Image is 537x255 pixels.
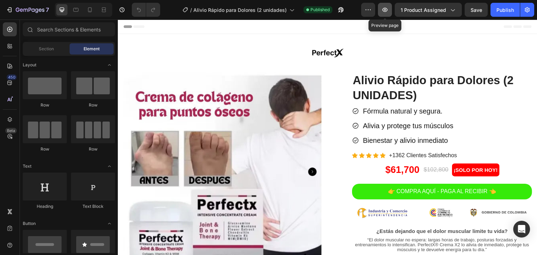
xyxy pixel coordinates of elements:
[395,3,462,17] button: 1 product assigned
[305,146,331,155] div: $102,800
[118,20,537,255] iframe: Design area
[191,148,199,156] button: Carousel Next Arrow
[235,218,414,233] p: “El dolor muscular no espera: largas horas de trabajo, posturas forzadas y entrenamientos lo inte...
[270,167,378,177] div: 👉 COMPRA AQUÍ - PAGA AL RECIBIR 👈
[235,209,414,215] p: ¿Estás dejando que el dolor muscular limite tu vida?
[234,180,414,206] img: gempages_547003309001540832-ee593192-7f95-4a3d-afe1-c0cfd0762326.png
[23,62,36,68] span: Layout
[23,22,115,36] input: Search Sections & Elements
[23,146,67,152] div: Row
[491,3,520,17] button: Publish
[245,85,325,98] p: Fórmula natural y segura.
[7,74,17,80] div: 450
[23,220,36,227] span: Button
[496,6,514,14] div: Publish
[401,6,446,14] span: 1 product assigned
[71,146,115,152] div: Row
[3,3,52,17] button: 7
[104,218,115,229] span: Toggle open
[23,102,67,108] div: Row
[132,3,160,17] div: Undo/Redo
[513,221,530,238] div: Open Intercom Messenger
[23,163,31,169] span: Text
[245,115,330,127] p: Bienestar y alivio inmediato
[267,144,302,157] div: $61,700
[23,203,67,210] div: Heading
[39,46,54,52] span: Section
[234,164,414,180] button: 👉 COMPRA AQUÍ - PAGA AL RECIBIR 👈
[234,53,414,84] h2: Alivio Rápido para Dolores (2 UNIDADES)
[71,102,115,108] div: Row
[193,6,287,14] span: Alivio Rápido para Dolores (2 unidades)
[46,6,49,14] p: 7
[104,59,115,71] span: Toggle open
[104,161,115,172] span: Toggle open
[271,131,339,141] p: +1362 Clientes Satisfechos
[84,46,100,52] span: Element
[190,6,192,14] span: /
[471,7,482,13] span: Save
[336,146,380,155] p: ¡SOLO POR HOY!
[310,7,330,13] span: Published
[5,128,17,133] div: Beta
[71,203,115,210] div: Text Block
[465,3,488,17] button: Save
[245,100,336,112] p: Alivia y protege tus músculos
